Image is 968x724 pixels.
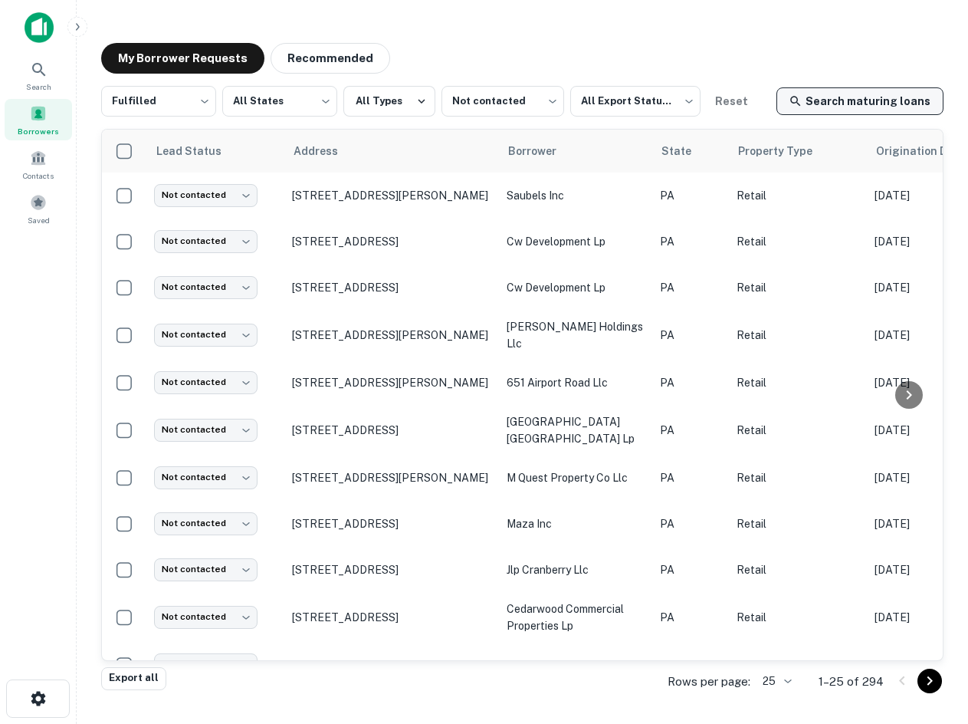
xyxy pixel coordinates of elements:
p: [STREET_ADDRESS][PERSON_NAME] [292,376,491,390]
div: Not contacted [154,230,258,252]
p: [STREET_ADDRESS] [292,235,491,248]
div: Not contacted [154,466,258,489]
p: PA [660,374,721,391]
div: 25 [756,670,794,693]
p: saubels inc [507,187,645,204]
p: [STREET_ADDRESS][PERSON_NAME] [292,328,491,342]
p: maza inc [507,515,645,532]
p: [STREET_ADDRESS] [292,610,491,624]
p: 651 airport road llc [507,374,645,391]
div: Not contacted [154,184,258,206]
div: Not contacted [154,276,258,298]
p: Retail [737,233,859,250]
span: Address [294,142,358,160]
p: Retail [737,327,859,344]
span: Contacts [23,169,54,182]
p: PA [660,187,721,204]
p: PA [660,657,721,673]
a: Saved [5,188,72,229]
span: State [661,142,711,160]
button: Go to next page [917,669,942,693]
p: Rows per page: [668,673,750,691]
div: Not contacted [154,324,258,346]
a: Search maturing loans [776,87,943,115]
a: Contacts [5,143,72,185]
iframe: Chat Widget [891,601,968,675]
button: My Borrower Requests [101,43,264,74]
p: jlp cranberry llc [507,561,645,578]
p: 1–25 of 294 [819,673,884,691]
th: Address [284,130,499,173]
p: [STREET_ADDRESS][PERSON_NAME] [292,471,491,485]
span: Saved [28,214,50,226]
button: Recommended [271,43,390,74]
div: Not contacted [154,606,258,628]
p: [STREET_ADDRESS] [292,563,491,577]
img: capitalize-icon.png [25,12,54,43]
div: Not contacted [154,512,258,535]
p: Retail [737,657,859,673]
th: Borrower [499,130,652,173]
p: PA [660,609,721,626]
th: Lead Status [146,130,284,173]
span: Search [26,81,51,93]
p: Retail [737,469,859,486]
p: Retail [737,422,859,439]
p: Retail [737,515,859,532]
p: m quest property co llc [507,469,645,486]
p: [PERSON_NAME] holdings llc [507,318,645,352]
p: cw development lp [507,279,645,296]
span: Borrower [508,142,576,160]
p: Retail [737,374,859,391]
p: Retail [737,279,859,296]
div: Not contacted [154,371,258,393]
p: PA [660,233,721,250]
p: [STREET_ADDRESS][PERSON_NAME] [292,189,491,202]
button: Export all [101,667,166,690]
span: Property Type [738,142,832,160]
div: All Export Statuses [570,81,701,121]
span: Lead Status [156,142,241,160]
a: Search [5,54,72,96]
p: PA [660,422,721,439]
a: Borrowers [5,99,72,140]
p: Retail [737,609,859,626]
span: Borrowers [18,125,59,137]
p: PA [660,469,721,486]
th: Property Type [729,130,867,173]
button: Reset [707,86,756,117]
p: [STREET_ADDRESS] [292,658,491,672]
div: Not contacted [441,81,564,121]
div: Not contacted [154,558,258,581]
th: State [652,130,729,173]
p: PA [660,515,721,532]
p: Retail [737,561,859,578]
p: PA [660,327,721,344]
div: Not contacted [154,653,258,676]
p: brotherhood lp [507,657,645,673]
p: PA [660,561,721,578]
div: Fulfilled [101,81,216,121]
p: PA [660,279,721,296]
p: [STREET_ADDRESS] [292,281,491,295]
button: All Types [343,86,435,117]
p: [STREET_ADDRESS] [292,517,491,531]
p: cw development lp [507,233,645,250]
p: [STREET_ADDRESS] [292,423,491,437]
p: Retail [737,187,859,204]
p: [GEOGRAPHIC_DATA] [GEOGRAPHIC_DATA] lp [507,413,645,447]
div: Not contacted [154,419,258,441]
div: All States [222,81,337,121]
p: cedarwood commercial properties lp [507,601,645,634]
